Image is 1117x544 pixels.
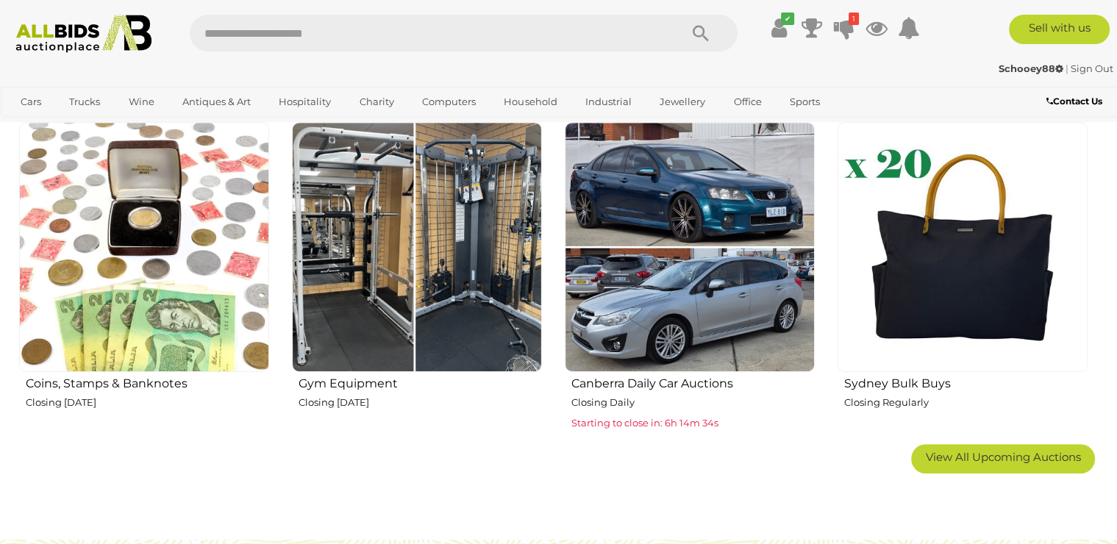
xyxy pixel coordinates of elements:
[724,90,771,114] a: Office
[650,90,715,114] a: Jewellery
[11,114,135,138] a: [GEOGRAPHIC_DATA]
[494,90,566,114] a: Household
[565,122,815,372] img: Canberra Daily Car Auctions
[11,90,51,114] a: Cars
[564,121,815,433] a: Canberra Daily Car Auctions Closing Daily Starting to close in: 6h 14m 34s
[413,90,485,114] a: Computers
[26,373,269,390] h2: Coins, Stamps & Banknotes
[1071,62,1113,74] a: Sign Out
[119,90,164,114] a: Wine
[571,373,815,390] h2: Canberra Daily Car Auctions
[999,62,1066,74] a: Schooey88
[838,122,1088,372] img: Sydney Bulk Buys
[350,90,404,114] a: Charity
[844,394,1088,411] p: Closing Regularly
[780,90,829,114] a: Sports
[60,90,110,114] a: Trucks
[768,15,791,41] a: ✔
[291,121,542,433] a: Gym Equipment Closing [DATE]
[26,394,269,411] p: Closing [DATE]
[299,373,542,390] h2: Gym Equipment
[571,417,718,429] span: Starting to close in: 6h 14m 34s
[781,12,794,25] i: ✔
[576,90,641,114] a: Industrial
[999,62,1063,74] strong: Schooey88
[664,15,738,51] button: Search
[844,373,1088,390] h2: Sydney Bulk Buys
[911,444,1095,473] a: View All Upcoming Auctions
[849,12,859,25] i: 1
[1009,15,1110,44] a: Sell with us
[18,121,269,433] a: Coins, Stamps & Banknotes Closing [DATE]
[292,122,542,372] img: Gym Equipment
[299,394,542,411] p: Closing [DATE]
[837,121,1088,433] a: Sydney Bulk Buys Closing Regularly
[833,15,855,41] a: 1
[926,450,1081,464] span: View All Upcoming Auctions
[1046,93,1106,110] a: Contact Us
[19,122,269,372] img: Coins, Stamps & Banknotes
[269,90,340,114] a: Hospitality
[1046,96,1102,107] b: Contact Us
[173,90,260,114] a: Antiques & Art
[8,15,159,53] img: Allbids.com.au
[1066,62,1068,74] span: |
[571,394,815,411] p: Closing Daily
